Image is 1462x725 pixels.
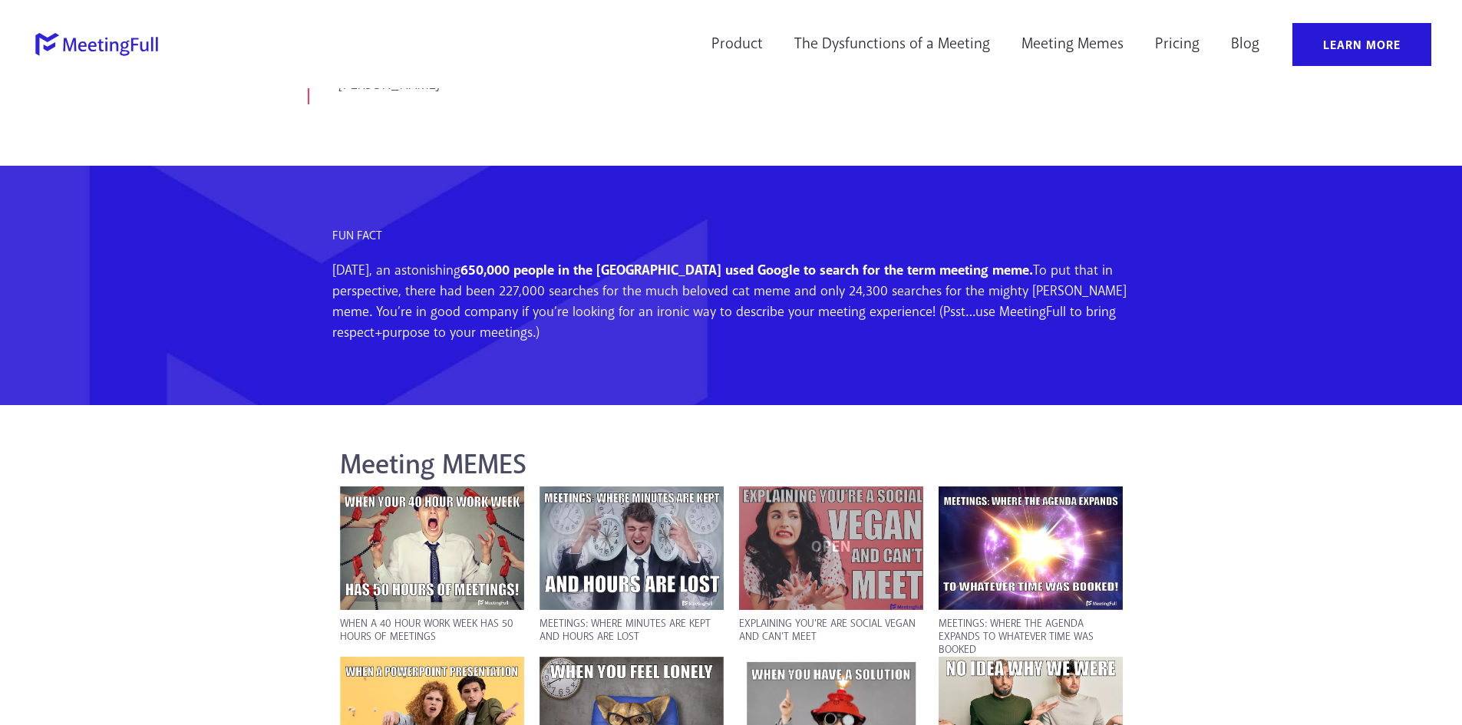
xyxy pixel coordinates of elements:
[701,23,773,66] a: Product
[332,262,1127,342] mark: [DATE], an astonishing To put that in perspective, there had been 227,000 searches for the much b...
[784,23,1000,66] a: The Dysfunctions of a Meeting
[340,618,524,644] p: When a 40 hour work week has 50 hours of meetings
[939,486,1123,611] a: agenda expands to time booked
[939,618,1123,656] p: Meetings: Where the agenda expands to whatever time was booked
[340,486,524,610] a: meeting meme
[747,540,916,555] p: OPEN
[540,486,724,611] a: minutes kept hours lost
[1012,23,1134,66] a: Meeting Memes
[540,618,724,644] p: Meetings: Where minutes are kept and hours are lost
[1145,23,1210,66] a: Pricing
[1221,23,1269,66] a: Blog
[460,262,1033,280] strong: 650,000 people in the [GEOGRAPHIC_DATA] used Google to search for the term meeting meme.
[1292,23,1431,66] a: Learn More
[739,486,923,611] a: social veganOPEN
[340,447,526,484] ss-text: Meeting MEMES
[332,227,1130,246] p: FUN FACT
[739,618,923,644] p: Explaining you're are social vegan and can't meet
